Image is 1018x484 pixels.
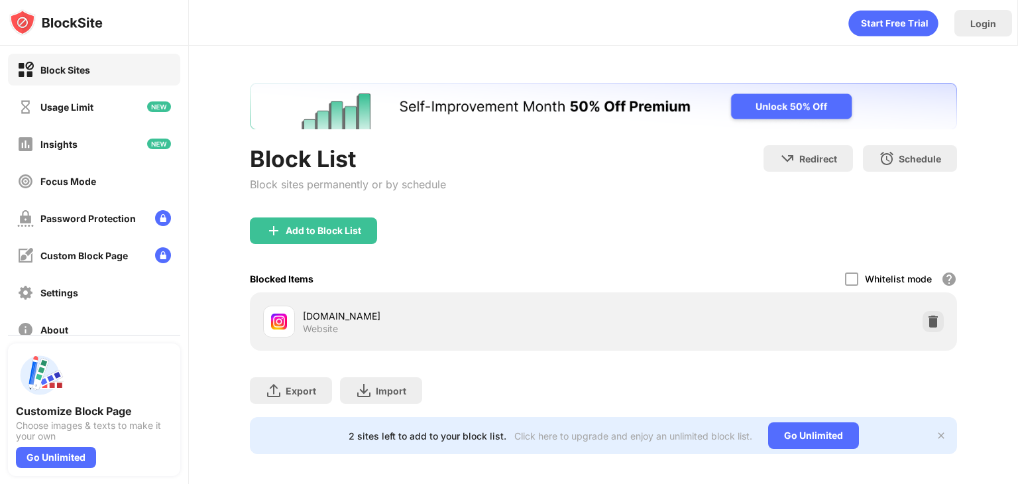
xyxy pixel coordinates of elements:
div: Choose images & texts to make it your own [16,420,172,442]
img: focus-off.svg [17,173,34,190]
div: Focus Mode [40,176,96,187]
img: new-icon.svg [147,139,171,149]
img: about-off.svg [17,322,34,338]
div: Login [970,18,996,29]
div: Go Unlimited [16,447,96,468]
div: Schedule [899,153,941,164]
div: Password Protection [40,213,136,224]
div: About [40,324,68,335]
div: 2 sites left to add to your block list. [349,430,506,442]
div: Settings [40,287,78,298]
img: lock-menu.svg [155,210,171,226]
div: Block Sites [40,64,90,76]
img: x-button.svg [936,430,946,441]
div: Add to Block List [286,225,361,236]
div: Custom Block Page [40,250,128,261]
div: Insights [40,139,78,150]
div: Redirect [799,153,837,164]
div: Export [286,385,316,396]
img: settings-off.svg [17,284,34,301]
div: Import [376,385,406,396]
img: favicons [271,314,287,330]
img: block-on.svg [17,62,34,78]
div: Block List [250,145,446,172]
div: Click here to upgrade and enjoy an unlimited block list. [514,430,752,442]
img: password-protection-off.svg [17,210,34,227]
div: animation [848,10,938,36]
img: lock-menu.svg [155,247,171,263]
img: customize-block-page-off.svg [17,247,34,264]
div: Block sites permanently or by schedule [250,178,446,191]
div: Whitelist mode [865,273,932,284]
iframe: Banner [250,83,957,129]
img: insights-off.svg [17,136,34,152]
div: Website [303,323,338,335]
div: [DOMAIN_NAME] [303,309,603,323]
div: Go Unlimited [768,422,859,449]
img: new-icon.svg [147,101,171,112]
div: Blocked Items [250,273,313,284]
img: time-usage-off.svg [17,99,34,115]
img: logo-blocksite.svg [9,9,103,36]
div: Customize Block Page [16,404,172,418]
img: push-custom-page.svg [16,351,64,399]
div: Usage Limit [40,101,93,113]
